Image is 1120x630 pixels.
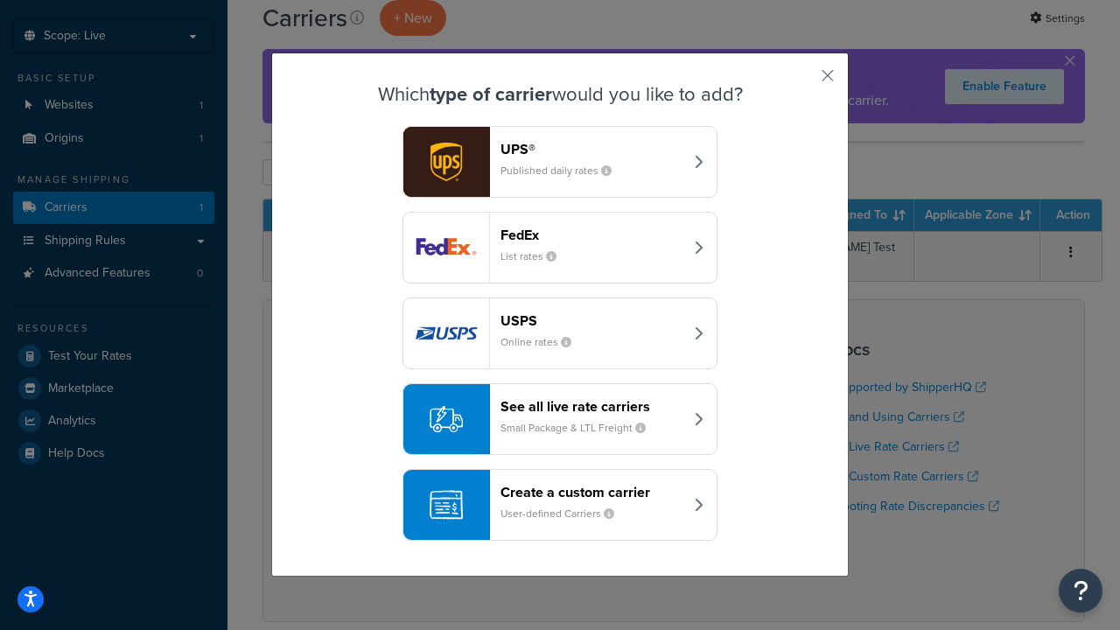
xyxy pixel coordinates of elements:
small: List rates [500,248,570,264]
header: See all live rate carriers [500,398,683,415]
img: icon-carrier-liverate-becf4550.svg [430,402,463,436]
button: fedEx logoFedExList rates [402,212,717,283]
small: Published daily rates [500,163,626,178]
small: Online rates [500,334,585,350]
img: fedEx logo [403,213,489,283]
button: ups logoUPS®Published daily rates [402,126,717,198]
button: Open Resource Center [1059,569,1102,612]
header: FedEx [500,227,683,243]
strong: type of carrier [430,80,552,108]
small: User-defined Carriers [500,506,628,521]
header: Create a custom carrier [500,484,683,500]
header: USPS [500,312,683,329]
img: ups logo [403,127,489,197]
button: usps logoUSPSOnline rates [402,297,717,369]
img: usps logo [403,298,489,368]
h3: Which would you like to add? [316,84,804,105]
small: Small Package & LTL Freight [500,420,660,436]
button: See all live rate carriersSmall Package & LTL Freight [402,383,717,455]
img: icon-carrier-custom-c93b8a24.svg [430,488,463,521]
button: Create a custom carrierUser-defined Carriers [402,469,717,541]
header: UPS® [500,141,683,157]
